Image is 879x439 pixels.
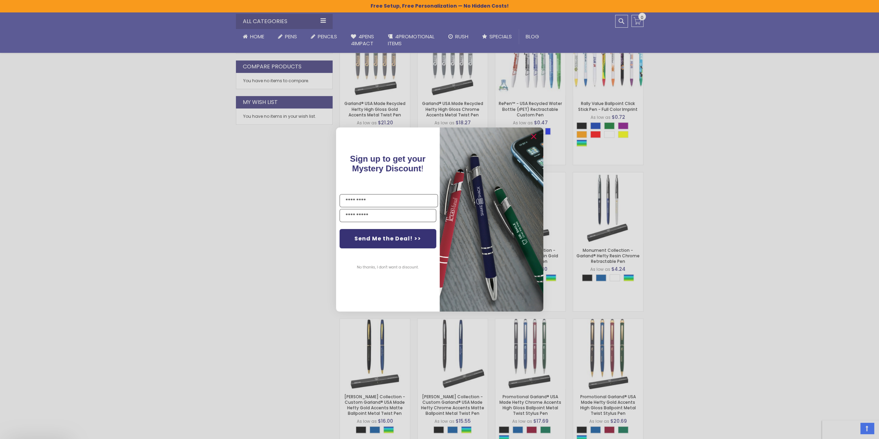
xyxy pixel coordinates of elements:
input: YOUR EMAIL [340,209,436,222]
span: Sign up to get your Mystery Discount [350,154,426,173]
iframe: Google Customer Reviews [822,420,879,439]
button: No thanks, I don't want a discount. [353,259,422,276]
img: 081b18bf-2f98-4675-a917-09431eb06994.jpeg [440,127,543,312]
button: Close dialog [528,131,539,142]
span: ! [350,154,426,173]
button: Send Me the Deal! >> [340,229,436,248]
